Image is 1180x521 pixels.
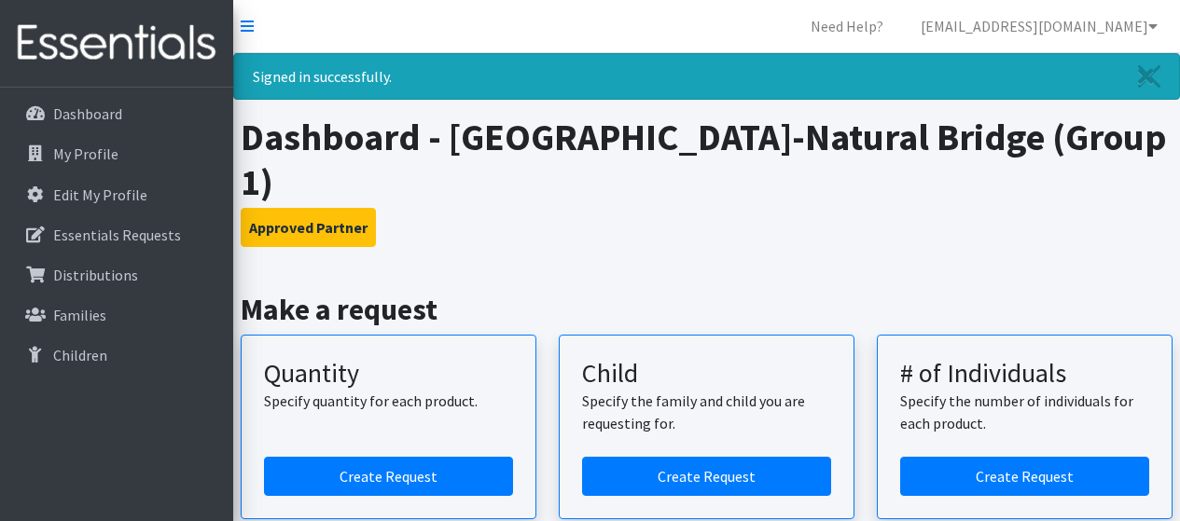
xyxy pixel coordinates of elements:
[53,346,107,364] p: Children
[7,176,226,213] a: Edit My Profile
[53,185,147,204] p: Edit My Profile
[7,95,226,132] a: Dashboard
[906,7,1173,45] a: [EMAIL_ADDRESS][DOMAIN_NAME]
[241,292,1173,327] h2: Make a request
[7,256,226,294] a: Distributions
[53,306,106,324] p: Families
[7,216,226,254] a: Essentials Requests
[53,226,181,244] p: Essentials Requests
[233,53,1180,100] div: Signed in successfully.
[241,208,376,247] button: Approved Partner
[7,12,226,75] img: HumanEssentials
[900,390,1149,434] p: Specify the number of individuals for each product.
[241,115,1173,204] h1: Dashboard - [GEOGRAPHIC_DATA]-Natural Bridge (Group 1)
[53,144,118,163] p: My Profile
[264,390,513,412] p: Specify quantity for each product.
[7,135,226,172] a: My Profile
[582,358,831,390] h3: Child
[264,457,513,496] a: Create a request by quantity
[1119,54,1179,99] a: Close
[7,296,226,334] a: Families
[582,457,831,496] a: Create a request for a child or family
[53,266,138,284] p: Distributions
[7,336,226,374] a: Children
[796,7,898,45] a: Need Help?
[53,104,122,123] p: Dashboard
[582,390,831,434] p: Specify the family and child you are requesting for.
[900,358,1149,390] h3: # of Individuals
[900,457,1149,496] a: Create a request by number of individuals
[264,358,513,390] h3: Quantity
